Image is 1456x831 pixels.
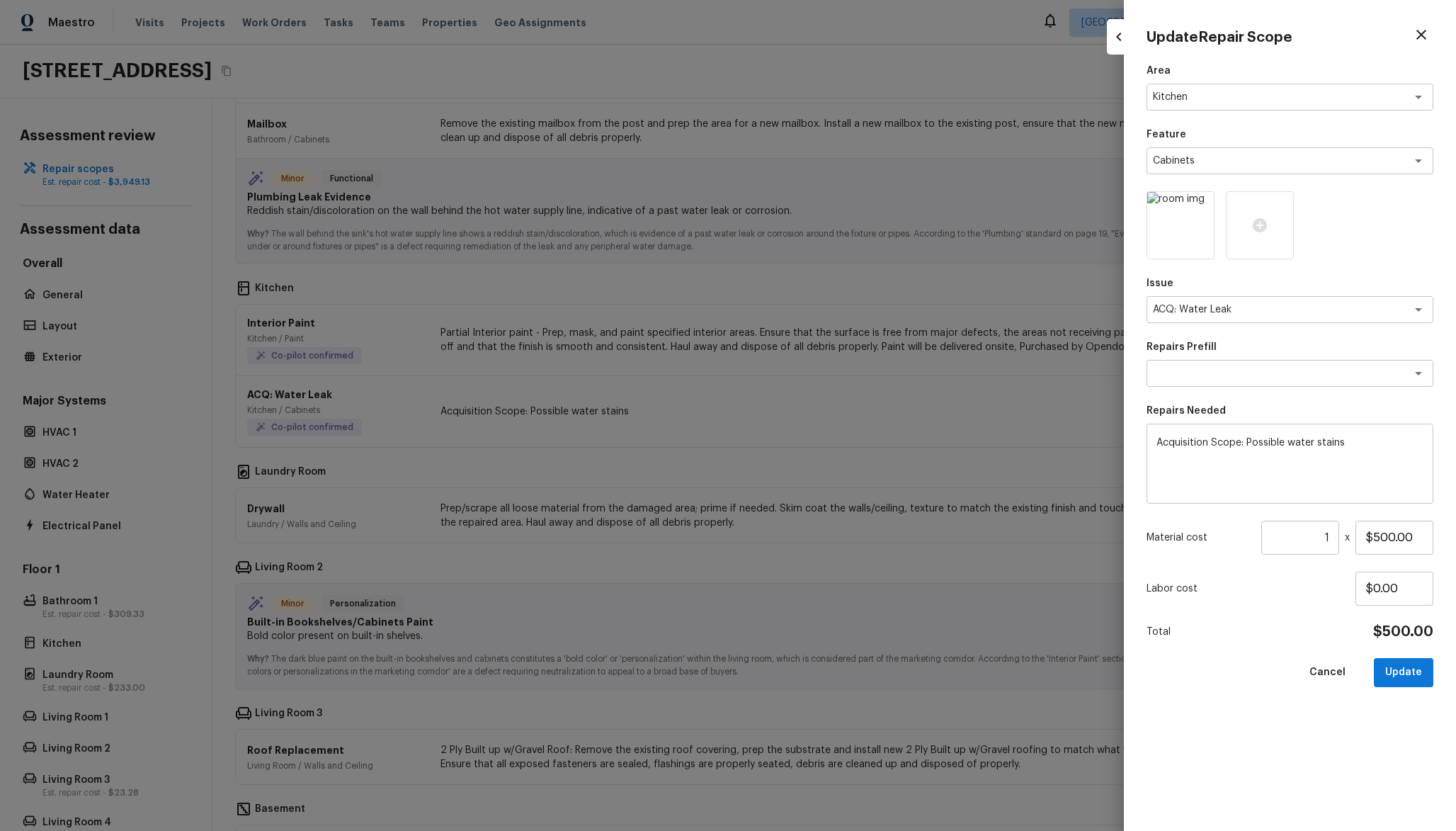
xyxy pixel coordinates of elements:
[1147,276,1433,290] p: Issue
[1153,90,1387,104] textarea: Kitchen
[1409,151,1428,171] button: Open
[1153,303,1387,317] textarea: ACQ: Water Leak
[1147,128,1433,142] p: Feature
[1409,363,1428,383] button: Open
[1156,436,1423,492] textarea: Acquisition Scope: Possible water stains
[1147,404,1433,418] p: Repairs Needed
[1298,658,1357,687] button: Cancel
[1373,623,1433,641] h4: $500.00
[1374,658,1433,687] button: Update
[1409,300,1428,320] button: Open
[1147,521,1433,555] div: x
[1147,531,1256,545] p: Material cost
[1147,340,1433,354] p: Repairs Prefill
[1147,192,1214,259] img: room img
[1147,582,1355,596] p: Labor cost
[1409,87,1428,107] button: Open
[1147,28,1292,47] h4: Update Repair Scope
[1153,154,1387,168] textarea: Cabinets
[1147,625,1171,639] p: Total
[1147,64,1433,78] p: Area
